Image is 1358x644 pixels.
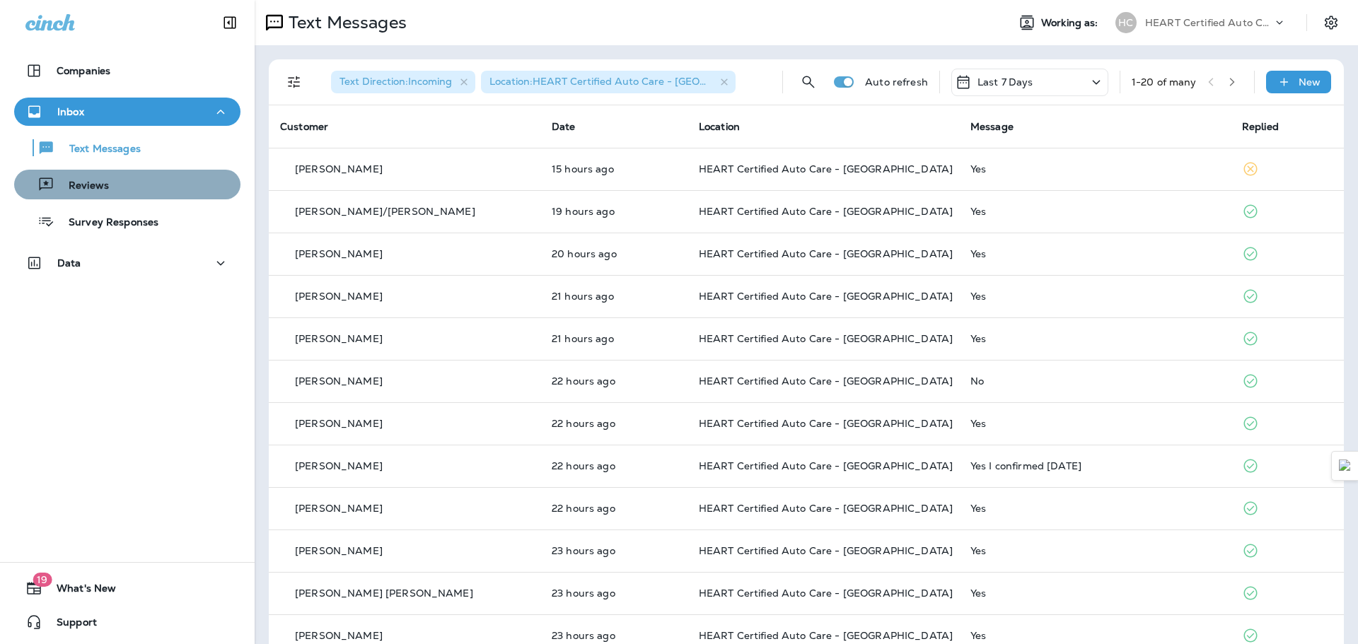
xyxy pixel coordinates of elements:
[699,587,953,599] span: HEART Certified Auto Care - [GEOGRAPHIC_DATA]
[699,544,953,557] span: HEART Certified Auto Care - [GEOGRAPHIC_DATA]
[339,75,452,88] span: Text Direction : Incoming
[865,76,928,88] p: Auto refresh
[295,630,383,641] p: [PERSON_NAME]
[283,12,407,33] p: Text Messages
[977,76,1033,88] p: Last 7 Days
[1318,10,1344,35] button: Settings
[280,120,328,133] span: Customer
[552,460,676,472] p: Sep 10, 2025 09:25 AM
[970,163,1219,175] div: Yes
[295,545,383,556] p: [PERSON_NAME]
[1299,76,1321,88] p: New
[1115,12,1137,33] div: HC
[552,333,676,344] p: Sep 10, 2025 10:13 AM
[699,163,953,175] span: HEART Certified Auto Care - [GEOGRAPHIC_DATA]
[210,8,250,37] button: Collapse Sidebar
[552,375,676,387] p: Sep 10, 2025 09:59 AM
[280,68,308,96] button: Filters
[552,503,676,514] p: Sep 10, 2025 09:20 AM
[552,630,676,641] p: Sep 10, 2025 09:10 AM
[295,163,383,175] p: [PERSON_NAME]
[552,418,676,429] p: Sep 10, 2025 09:26 AM
[1132,76,1197,88] div: 1 - 20 of many
[970,587,1219,599] div: Yes
[295,333,383,344] p: [PERSON_NAME]
[481,71,736,93] div: Location:HEART Certified Auto Care - [GEOGRAPHIC_DATA]
[1145,17,1272,28] p: HEART Certified Auto Care
[57,65,110,76] p: Companies
[552,248,676,259] p: Sep 10, 2025 11:53 AM
[699,120,740,133] span: Location
[14,608,240,636] button: Support
[42,616,97,633] span: Support
[552,120,576,133] span: Date
[552,291,676,302] p: Sep 10, 2025 11:04 AM
[295,503,383,514] p: [PERSON_NAME]
[14,574,240,602] button: 19What's New
[42,582,116,599] span: What's New
[970,120,1014,133] span: Message
[57,257,81,269] p: Data
[57,106,84,117] p: Inbox
[295,375,383,387] p: [PERSON_NAME]
[1041,17,1101,29] span: Working as:
[970,503,1219,514] div: Yes
[54,180,109,193] p: Reviews
[14,98,240,126] button: Inbox
[699,205,953,218] span: HEART Certified Auto Care - [GEOGRAPHIC_DATA]
[699,332,953,345] span: HEART Certified Auto Care - [GEOGRAPHIC_DATA]
[1242,120,1279,133] span: Replied
[699,459,953,472] span: HEART Certified Auto Care - [GEOGRAPHIC_DATA]
[970,545,1219,556] div: Yes
[552,587,676,599] p: Sep 10, 2025 09:10 AM
[970,206,1219,217] div: Yes
[699,290,953,303] span: HEART Certified Auto Care - [GEOGRAPHIC_DATA]
[552,163,676,175] p: Sep 10, 2025 04:38 PM
[970,630,1219,641] div: Yes
[970,333,1219,344] div: Yes
[14,206,240,236] button: Survey Responses
[970,418,1219,429] div: Yes
[295,460,383,472] p: [PERSON_NAME]
[295,206,475,217] p: [PERSON_NAME]/[PERSON_NAME]
[14,133,240,163] button: Text Messages
[699,629,953,642] span: HEART Certified Auto Care - [GEOGRAPHIC_DATA]
[699,247,953,260] span: HEART Certified Auto Care - [GEOGRAPHIC_DATA]
[55,143,141,156] p: Text Messages
[970,460,1219,472] div: Yes I confirmed yesterday
[552,545,676,556] p: Sep 10, 2025 09:12 AM
[699,502,953,515] span: HEART Certified Auto Care - [GEOGRAPHIC_DATA]
[14,57,240,85] button: Companies
[295,418,383,429] p: [PERSON_NAME]
[489,75,783,88] span: Location : HEART Certified Auto Care - [GEOGRAPHIC_DATA]
[295,587,473,599] p: [PERSON_NAME] [PERSON_NAME]
[970,248,1219,259] div: Yes
[699,375,953,387] span: HEART Certified Auto Care - [GEOGRAPHIC_DATA]
[699,417,953,430] span: HEART Certified Auto Care - [GEOGRAPHIC_DATA]
[970,375,1219,387] div: No
[331,71,475,93] div: Text Direction:Incoming
[295,291,383,302] p: [PERSON_NAME]
[295,248,383,259] p: [PERSON_NAME]
[794,68,823,96] button: Search Messages
[14,170,240,199] button: Reviews
[33,573,52,587] span: 19
[14,249,240,277] button: Data
[552,206,676,217] p: Sep 10, 2025 12:16 PM
[1339,459,1352,472] img: Detect Auto
[970,291,1219,302] div: Yes
[54,216,158,230] p: Survey Responses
